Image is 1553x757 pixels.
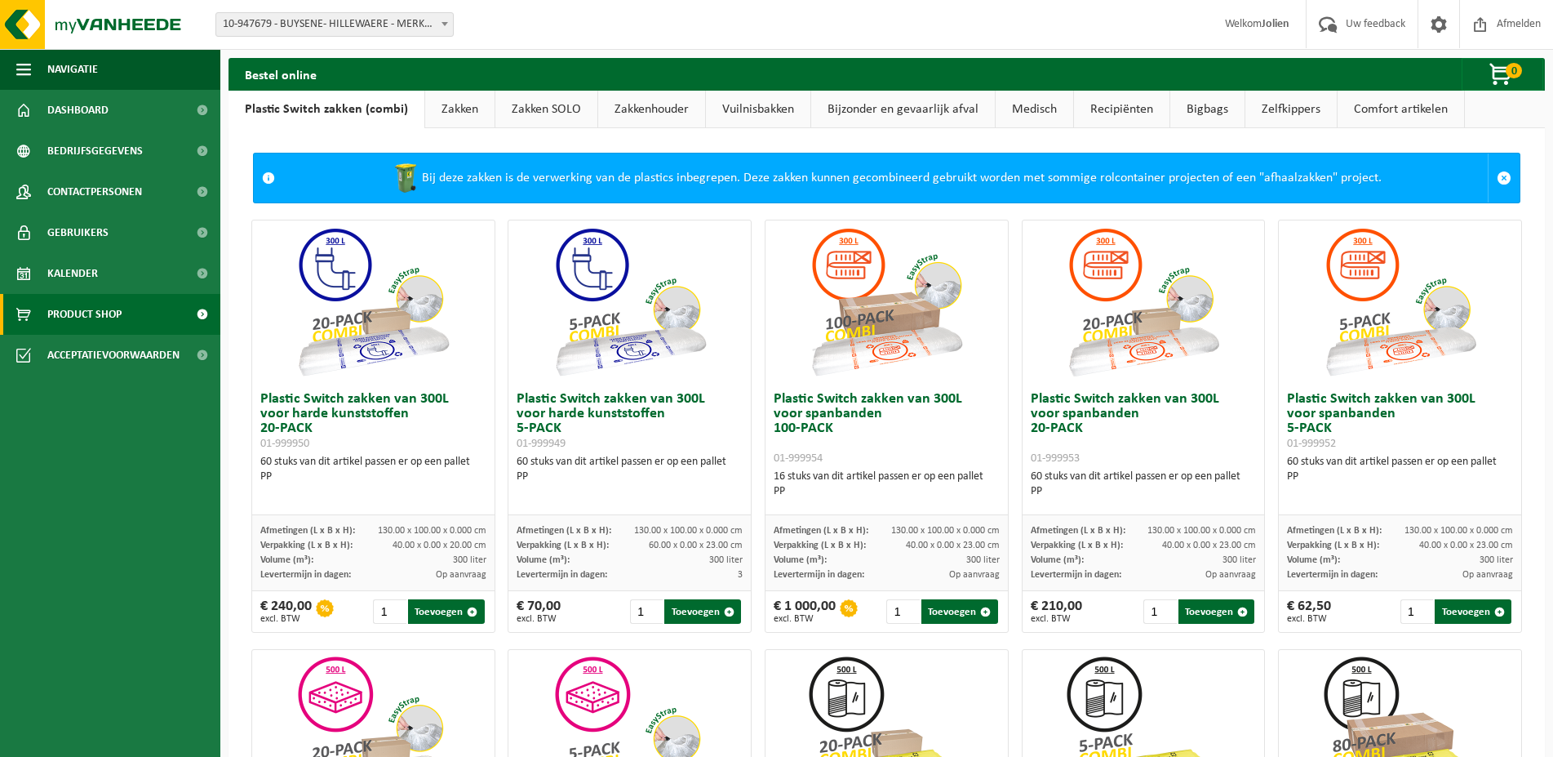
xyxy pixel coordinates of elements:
span: Levertermijn in dagen: [517,570,607,580]
img: WB-0240-HPE-GN-50.png [389,162,422,194]
span: Verpakking (L x B x H): [260,541,353,550]
span: Op aanvraag [1462,570,1513,580]
span: Verpakking (L x B x H): [1287,541,1379,550]
span: Afmetingen (L x B x H): [517,526,611,536]
span: 300 liter [709,555,743,565]
button: Toevoegen [921,599,998,624]
h3: Plastic Switch zakken van 300L voor spanbanden 20-PACK [1031,392,1257,465]
a: Zakkenhouder [598,91,705,128]
span: 01-999954 [774,452,823,465]
span: 0 [1506,63,1522,78]
img: 01-999950 [291,220,455,384]
span: Op aanvraag [436,570,486,580]
span: Kalender [47,253,98,294]
span: excl. BTW [1031,614,1082,624]
span: 60.00 x 0.00 x 23.00 cm [649,541,743,550]
span: 300 liter [966,555,1000,565]
span: 40.00 x 0.00 x 23.00 cm [1419,541,1513,550]
span: Afmetingen (L x B x H): [260,526,355,536]
span: 40.00 x 0.00 x 20.00 cm [393,541,486,550]
span: 300 liter [1480,555,1513,565]
span: Levertermijn in dagen: [1031,570,1121,580]
button: Toevoegen [1178,599,1255,624]
div: 60 stuks van dit artikel passen er op een pallet [260,455,486,484]
div: € 1 000,00 [774,599,836,624]
img: 01-999949 [548,220,712,384]
div: € 70,00 [517,599,561,624]
span: Dashboard [47,90,109,131]
span: Verpakking (L x B x H): [517,541,609,550]
div: PP [774,484,1000,499]
h2: Bestel online [229,58,333,90]
a: Medisch [996,91,1073,128]
div: 16 stuks van dit artikel passen er op een pallet [774,470,1000,499]
span: Product Shop [47,294,122,335]
span: Levertermijn in dagen: [774,570,864,580]
span: 130.00 x 100.00 x 0.000 cm [1404,526,1513,536]
a: Bijzonder en gevaarlijk afval [811,91,995,128]
div: 60 stuks van dit artikel passen er op een pallet [1031,470,1257,499]
button: Toevoegen [664,599,741,624]
span: Volume (m³): [260,555,313,565]
span: Afmetingen (L x B x H): [1287,526,1382,536]
span: 01-999950 [260,438,309,450]
input: 1 [373,599,406,624]
span: Afmetingen (L x B x H): [1031,526,1125,536]
span: 10-947679 - BUYSENE- HILLEWAERE - MERKEM [215,12,454,37]
div: € 240,00 [260,599,312,624]
img: 01-999952 [1319,220,1482,384]
button: 0 [1462,58,1543,91]
strong: Jolien [1262,18,1289,30]
a: Comfort artikelen [1338,91,1464,128]
div: € 210,00 [1031,599,1082,624]
img: 01-999954 [805,220,968,384]
span: 10-947679 - BUYSENE- HILLEWAERE - MERKEM [216,13,453,36]
span: Volume (m³): [517,555,570,565]
span: excl. BTW [517,614,561,624]
span: excl. BTW [1287,614,1331,624]
div: PP [517,470,743,484]
a: Zakken SOLO [495,91,597,128]
span: Volume (m³): [1031,555,1084,565]
span: 300 liter [453,555,486,565]
span: 130.00 x 100.00 x 0.000 cm [1147,526,1256,536]
span: 300 liter [1222,555,1256,565]
div: PP [1031,484,1257,499]
h3: Plastic Switch zakken van 300L voor spanbanden 5-PACK [1287,392,1513,451]
a: Sluit melding [1488,154,1520,203]
span: 01-999952 [1287,438,1336,450]
span: Levertermijn in dagen: [260,570,351,580]
button: Toevoegen [1435,599,1511,624]
button: Toevoegen [408,599,485,624]
img: 01-999953 [1062,220,1225,384]
a: Plastic Switch zakken (combi) [229,91,424,128]
span: 01-999953 [1031,452,1080,465]
span: 130.00 x 100.00 x 0.000 cm [891,526,1000,536]
input: 1 [1143,599,1177,624]
span: Op aanvraag [949,570,1000,580]
div: 60 stuks van dit artikel passen er op een pallet [517,455,743,484]
div: PP [1287,470,1513,484]
div: Bij deze zakken is de verwerking van de plastics inbegrepen. Deze zakken kunnen gecombineerd gebr... [283,154,1488,203]
span: Acceptatievoorwaarden [47,335,180,376]
span: Volume (m³): [774,555,827,565]
span: Contactpersonen [47,171,142,212]
div: € 62,50 [1287,599,1331,624]
a: Zakken [425,91,495,128]
span: Afmetingen (L x B x H): [774,526,868,536]
h3: Plastic Switch zakken van 300L voor spanbanden 100-PACK [774,392,1000,465]
span: 01-999949 [517,438,566,450]
div: PP [260,470,486,484]
span: 3 [738,570,743,580]
span: 40.00 x 0.00 x 23.00 cm [906,541,1000,550]
span: excl. BTW [774,614,836,624]
span: Verpakking (L x B x H): [774,541,866,550]
span: 130.00 x 100.00 x 0.000 cm [634,526,743,536]
span: Verpakking (L x B x H): [1031,541,1123,550]
div: 60 stuks van dit artikel passen er op een pallet [1287,455,1513,484]
span: Levertermijn in dagen: [1287,570,1378,580]
a: Zelfkippers [1245,91,1337,128]
span: Navigatie [47,49,98,90]
h3: Plastic Switch zakken van 300L voor harde kunststoffen 20-PACK [260,392,486,451]
span: 40.00 x 0.00 x 23.00 cm [1162,541,1256,550]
